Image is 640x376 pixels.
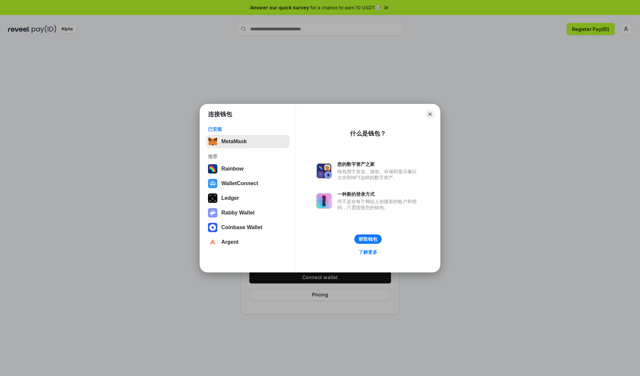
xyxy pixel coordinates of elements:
[359,236,377,242] div: 获取钱包
[208,208,217,217] img: svg+xml,%3Csvg%20xmlns%3D%22http%3A%2F%2Fwww.w3.org%2F2000%2Fsvg%22%20fill%3D%22none%22%20viewBox...
[206,206,290,219] button: Rabby Wallet
[337,191,420,197] div: 一种新的登录方式
[221,239,239,245] div: Argent
[208,137,217,146] img: svg+xml,%3Csvg%20fill%3D%22none%22%20height%3D%2233%22%20viewBox%3D%220%200%2035%2033%22%20width%...
[359,249,377,255] div: 了解更多
[206,162,290,176] button: Rainbow
[206,221,290,234] button: Coinbase Wallet
[221,181,258,187] div: WalletConnect
[206,235,290,249] button: Argent
[206,135,290,148] button: MetaMask
[208,164,217,174] img: svg+xml,%3Csvg%20width%3D%22120%22%20height%3D%22120%22%20viewBox%3D%220%200%20120%20120%22%20fil...
[208,154,288,160] div: 推荐
[208,179,217,188] img: svg+xml,%3Csvg%20width%3D%2228%22%20height%3D%2228%22%20viewBox%3D%220%200%2028%2028%22%20fill%3D...
[208,126,288,132] div: 已安装
[337,169,420,181] div: 钱包用于发送、接收、存储和显示像以太坊和NFT这样的数字资产。
[425,110,435,119] button: Close
[221,166,244,172] div: Rainbow
[354,234,382,244] button: 获取钱包
[355,248,381,256] a: 了解更多
[221,195,239,201] div: Ledger
[221,210,255,216] div: Rabby Wallet
[208,110,232,118] h1: 连接钱包
[316,193,332,209] img: svg+xml,%3Csvg%20xmlns%3D%22http%3A%2F%2Fwww.w3.org%2F2000%2Fsvg%22%20fill%3D%22none%22%20viewBox...
[316,163,332,179] img: svg+xml,%3Csvg%20xmlns%3D%22http%3A%2F%2Fwww.w3.org%2F2000%2Fsvg%22%20fill%3D%22none%22%20viewBox...
[221,224,262,230] div: Coinbase Wallet
[208,193,217,203] img: svg+xml,%3Csvg%20xmlns%3D%22http%3A%2F%2Fwww.w3.org%2F2000%2Fsvg%22%20width%3D%2228%22%20height%3...
[337,198,420,210] div: 而不是在每个网站上创建新的账户和密码，只需连接您的钱包。
[208,223,217,232] img: svg+xml,%3Csvg%20width%3D%2228%22%20height%3D%2228%22%20viewBox%3D%220%200%2028%2028%22%20fill%3D...
[206,191,290,205] button: Ledger
[337,161,420,167] div: 您的数字资产之家
[221,139,247,145] div: MetaMask
[208,237,217,247] img: svg+xml,%3Csvg%20width%3D%2228%22%20height%3D%2228%22%20viewBox%3D%220%200%2028%2028%22%20fill%3D...
[206,177,290,190] button: WalletConnect
[350,130,386,138] div: 什么是钱包？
